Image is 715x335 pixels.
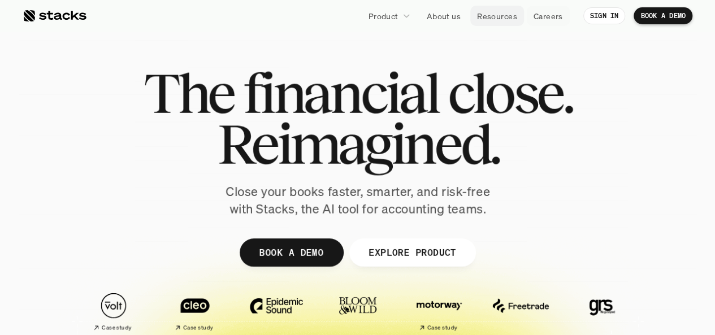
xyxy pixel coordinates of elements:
a: BOOK A DEMO [634,7,692,24]
p: BOOK A DEMO [640,12,686,20]
a: SIGN IN [583,7,626,24]
span: financial [243,68,438,119]
a: About us [420,6,467,26]
p: Resources [477,10,517,22]
span: Reimagined. [216,119,499,169]
p: SIGN IN [590,12,619,20]
a: Privacy Policy [133,262,183,269]
p: About us [427,10,461,22]
a: Careers [527,6,570,26]
p: Close your books faster, smarter, and risk-free with Stacks, the AI tool for accounting teams. [216,183,499,218]
span: The [144,68,233,119]
h2: Case study [183,324,213,331]
p: Product [369,10,398,22]
a: BOOK A DEMO [239,238,343,267]
p: EXPLORE PRODUCT [369,244,456,260]
a: Resources [470,6,524,26]
p: BOOK A DEMO [259,244,323,260]
h2: Case study [102,324,132,331]
span: close. [448,68,572,119]
a: EXPLORE PRODUCT [349,238,476,267]
p: Careers [534,10,563,22]
h2: Case study [427,324,457,331]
